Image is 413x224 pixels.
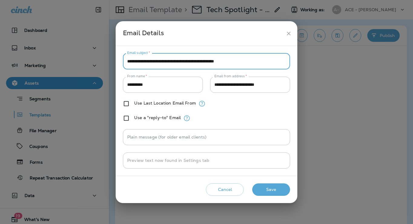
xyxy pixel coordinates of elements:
[206,183,244,196] button: Cancel
[214,74,247,79] label: Email from address
[134,101,196,105] label: Use Last Location Email From
[134,115,181,120] label: Use a "reply-to" Email
[252,183,290,196] button: Save
[127,74,147,79] label: From name
[123,28,283,39] div: Email Details
[127,51,150,55] label: Email subject
[283,28,294,39] button: close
